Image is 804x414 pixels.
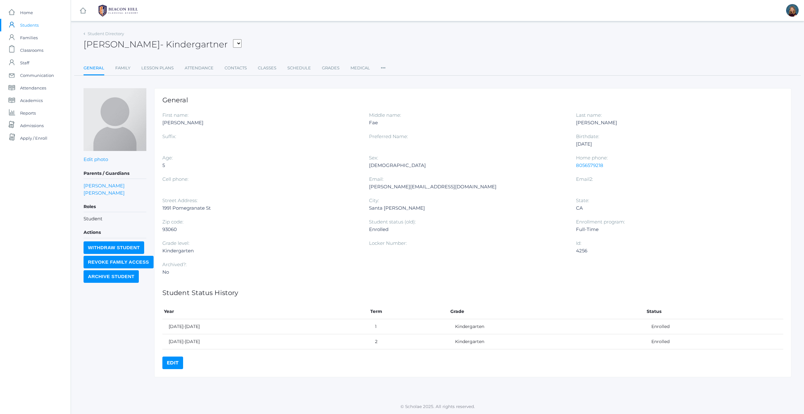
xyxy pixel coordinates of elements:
div: Lindsay Leeds [786,4,799,17]
div: No [162,268,360,276]
span: Attendances [20,82,46,94]
label: Suffix: [162,133,176,139]
div: 5 [162,162,360,169]
label: Email: [369,176,383,182]
label: Preferred Name: [369,133,408,139]
label: First name: [162,112,188,118]
label: Grade level: [162,240,189,246]
h5: Actions [84,227,146,238]
a: Grades [322,62,340,74]
a: [PERSON_NAME] [84,189,125,196]
th: Grade [449,304,645,319]
a: Schedule [287,62,311,74]
a: Edit [162,357,183,369]
div: [PERSON_NAME][EMAIL_ADDRESS][DOMAIN_NAME] [369,183,566,191]
span: - Kindergartner [160,39,228,50]
span: Reports [20,107,36,119]
label: Zip code: [162,219,183,225]
p: © Scholae 2025. All rights reserved. [71,403,804,410]
span: Classrooms [20,44,43,56]
td: Enrolled [645,334,783,349]
img: 1_BHCALogos-05.png [95,3,142,19]
div: Full-Time [576,226,773,233]
label: State: [576,197,589,203]
input: Withdraw Student [84,241,144,254]
td: 1 [369,319,448,334]
td: [DATE]-[DATE] [162,334,369,349]
label: Id: [576,240,581,246]
span: Students [20,19,39,31]
td: Kindergarten [449,334,645,349]
th: Status [645,304,783,319]
div: 1991 Pomegranate St [162,204,360,212]
label: Home phone: [576,155,608,161]
h1: Student Status History [162,289,783,296]
a: 8056579218 [576,162,603,168]
label: Middle name: [369,112,401,118]
a: General [84,62,104,75]
a: Family [115,62,130,74]
span: Families [20,31,38,44]
label: Student status (old): [369,219,416,225]
th: Year [162,304,369,319]
div: [PERSON_NAME] [162,119,360,126]
label: Sex: [369,155,378,161]
a: Contacts [225,62,247,74]
td: [DATE]-[DATE] [162,319,369,334]
a: Lesson Plans [141,62,174,74]
div: Enrolled [369,226,566,233]
div: Kindergarten [162,247,360,255]
label: Cell phone: [162,176,188,182]
span: Staff [20,56,29,69]
label: Last name: [576,112,602,118]
th: Term [369,304,448,319]
span: Apply / Enroll [20,132,47,144]
td: 2 [369,334,448,349]
td: Kindergarten [449,319,645,334]
input: Revoke Family Access [84,256,154,268]
h2: [PERSON_NAME] [84,40,242,49]
label: Street Address: [162,197,198,203]
label: Birthdate: [576,133,599,139]
div: [PERSON_NAME] [576,119,773,126]
label: Archived?: [162,261,187,267]
span: Admissions [20,119,44,132]
a: Edit photo [84,156,108,162]
div: Fae [369,119,566,126]
div: Santa [PERSON_NAME] [369,204,566,212]
h1: General [162,96,783,104]
input: Archive Student [84,270,139,283]
img: Luna Cardenas [84,88,146,151]
div: CA [576,204,773,212]
a: [PERSON_NAME] [84,182,125,189]
div: 4256 [576,247,773,255]
div: [DATE] [576,140,773,148]
label: Email2: [576,176,593,182]
h5: Roles [84,202,146,212]
label: Locker Number: [369,240,407,246]
a: Student Directory [88,31,124,36]
span: Communication [20,69,54,82]
a: Classes [258,62,276,74]
div: [DEMOGRAPHIC_DATA] [369,162,566,169]
td: Enrolled [645,319,783,334]
a: Medical [350,62,370,74]
span: Home [20,6,33,19]
li: Student [84,215,146,223]
h5: Parents / Guardians [84,168,146,179]
label: Enrollment program: [576,219,625,225]
a: Attendance [185,62,214,74]
div: 93060 [162,226,360,233]
label: Age: [162,155,173,161]
label: City: [369,197,379,203]
span: Academics [20,94,43,107]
